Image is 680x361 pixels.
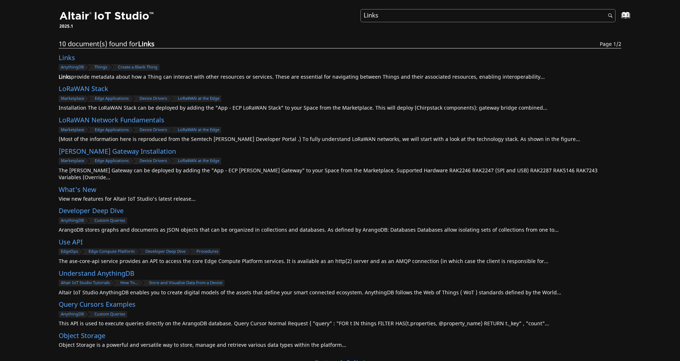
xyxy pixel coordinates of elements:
[59,311,86,318] a: AnythingDB
[59,127,86,133] a: Marketplace
[59,23,155,30] p: 2025.1
[59,342,619,349] div: Object Storage is a powerful and versatile way to store, manage and retrieve various data types w...
[144,248,188,255] a: Developer Deep Dive
[59,206,124,216] a: Developer Deep Dive
[59,167,619,181] div: The [PERSON_NAME] Gateway can be deployed by adding the "App - ECP [PERSON_NAME] Gateway" to your...
[59,115,164,125] a: LoRaWAN Network Fundamentals
[59,53,75,63] a: Links
[59,11,155,22] img: Altair IoT Studio
[59,280,112,286] a: Altair IoT Studio Tutorials
[93,127,131,133] a: Edge Applications
[59,289,619,297] div: Altair IoT Studio AnythingDB enables you to create digital models of the assets that define your ...
[59,185,96,195] a: What's New
[59,248,80,255] a: EdgeOps
[59,84,108,94] a: LoRaWAN Stack
[176,127,221,133] a: LoRaWAN at the Edge
[59,95,86,102] a: Marketplace
[93,95,131,102] a: Edge Applications
[176,95,221,102] a: LoRaWAN at the Edge
[59,300,136,310] a: Query Cursors Examples
[118,280,140,286] a: How To...
[600,41,621,48] div: Page 1/2
[59,196,619,203] div: View new features for Altair IoT Studio's latest release...
[59,74,619,81] div: provide metadata about how a Thing can interact with other resources or services. These are essen...
[59,105,619,112] div: Installation The LoRaWAN Stack can be deployed by adding the "App - ECP LoRaWAN Stack" to your Sp...
[93,217,127,224] a: Custom Queries
[93,158,131,164] a: Edge Applications
[59,331,105,341] a: Object Storage
[176,158,221,164] a: LoRaWAN at the Edge
[59,238,83,247] a: Use API
[59,227,619,234] div: ArangoDB stores graphs and documents as JSON objects that can be organized in collections and dat...
[147,280,224,286] a: Store and Visualize Data from a Device
[59,64,86,71] a: AnythingDB
[59,41,600,48] div: 10 document(s) found for
[59,269,134,279] a: Understand AnythingDB
[59,136,619,143] div: (Most of the information here is reproduced from the Semtech [PERSON_NAME] Developer Portal .) To...
[138,158,169,164] a: Device Drivers
[138,95,169,102] a: Device Drivers
[360,9,615,22] input: Search query
[138,39,155,49] span: Links
[93,311,127,318] a: Custom Queries
[59,147,176,157] a: [PERSON_NAME] Gateway Installation
[59,158,86,164] a: Marketplace
[194,248,220,255] a: Procedures
[610,15,626,23] a: Go to index terms page
[138,127,169,133] a: Device Drivers
[87,248,137,255] a: Edge Compute Platform
[93,64,109,71] a: Things
[116,64,160,71] a: Create a Blank Thing
[598,9,619,23] button: Search
[59,217,86,224] a: AnythingDB
[59,320,619,327] div: This API is used to execute queries directly on the ArangoDB database. Query Cursor Normal Reques...
[59,258,619,265] div: The ase-core-api service provides an API to access the core Edge Compute Platform services. It is...
[59,73,71,81] span: Links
